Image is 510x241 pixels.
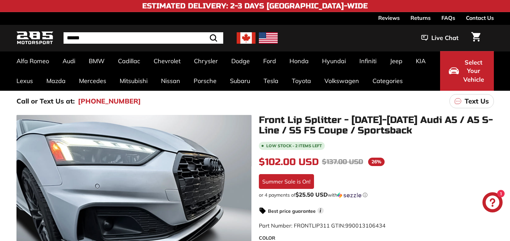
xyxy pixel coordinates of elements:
[259,115,494,136] h1: Front Lip Splitter - [DATE]-[DATE] Audi A5 / A5 S-Line / S5 F5 Coupe / Sportsback
[315,51,353,71] a: Hyundai
[187,51,225,71] a: Chrysler
[64,32,223,44] input: Search
[147,51,187,71] a: Chevrolet
[296,191,328,198] span: $25.50 USD
[142,2,368,10] h4: Estimated Delivery: 2-3 Days [GEOGRAPHIC_DATA]-Wide
[366,71,409,91] a: Categories
[410,12,431,24] a: Returns
[259,156,319,168] span: $102.00 USD
[78,96,141,106] a: [PHONE_NUMBER]
[283,51,315,71] a: Honda
[257,51,283,71] a: Ford
[187,71,223,91] a: Porsche
[257,71,285,91] a: Tesla
[449,94,494,108] a: Text Us
[266,144,322,148] span: Low stock - 2 items left
[465,96,489,106] p: Text Us
[268,208,316,214] strong: Best price guarantee
[337,192,361,198] img: Sezzle
[467,27,484,49] a: Cart
[223,71,257,91] a: Subaru
[345,222,386,229] span: 990013106434
[466,12,494,24] a: Contact Us
[259,192,494,198] div: or 4 payments of$25.50 USDwithSezzle Click to learn more about Sezzle
[383,51,409,71] a: Jeep
[285,71,318,91] a: Toyota
[431,34,459,42] span: Live Chat
[72,71,113,91] a: Mercedes
[368,158,385,166] span: 26%
[259,174,314,189] div: Summer Sale is On!
[225,51,257,71] a: Dodge
[259,222,386,229] span: Part Number: FRONTLIP311 GTIN:
[353,51,383,71] a: Infiniti
[413,30,467,46] button: Live Chat
[440,51,494,91] button: Select Your Vehicle
[16,96,75,106] p: Call or Text Us at:
[10,51,56,71] a: Alfa Romeo
[409,51,432,71] a: KIA
[113,71,154,91] a: Mitsubishi
[16,30,53,46] img: Logo_285_Motorsport_areodynamics_components
[378,12,400,24] a: Reviews
[10,71,40,91] a: Lexus
[40,71,72,91] a: Mazda
[480,192,505,214] inbox-online-store-chat: Shopify online store chat
[318,71,366,91] a: Volkswagen
[462,58,485,84] span: Select Your Vehicle
[259,192,494,198] div: or 4 payments of with
[111,51,147,71] a: Cadillac
[154,71,187,91] a: Nissan
[82,51,111,71] a: BMW
[322,158,363,166] span: $137.00 USD
[441,12,455,24] a: FAQs
[317,207,324,214] span: i
[56,51,82,71] a: Audi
